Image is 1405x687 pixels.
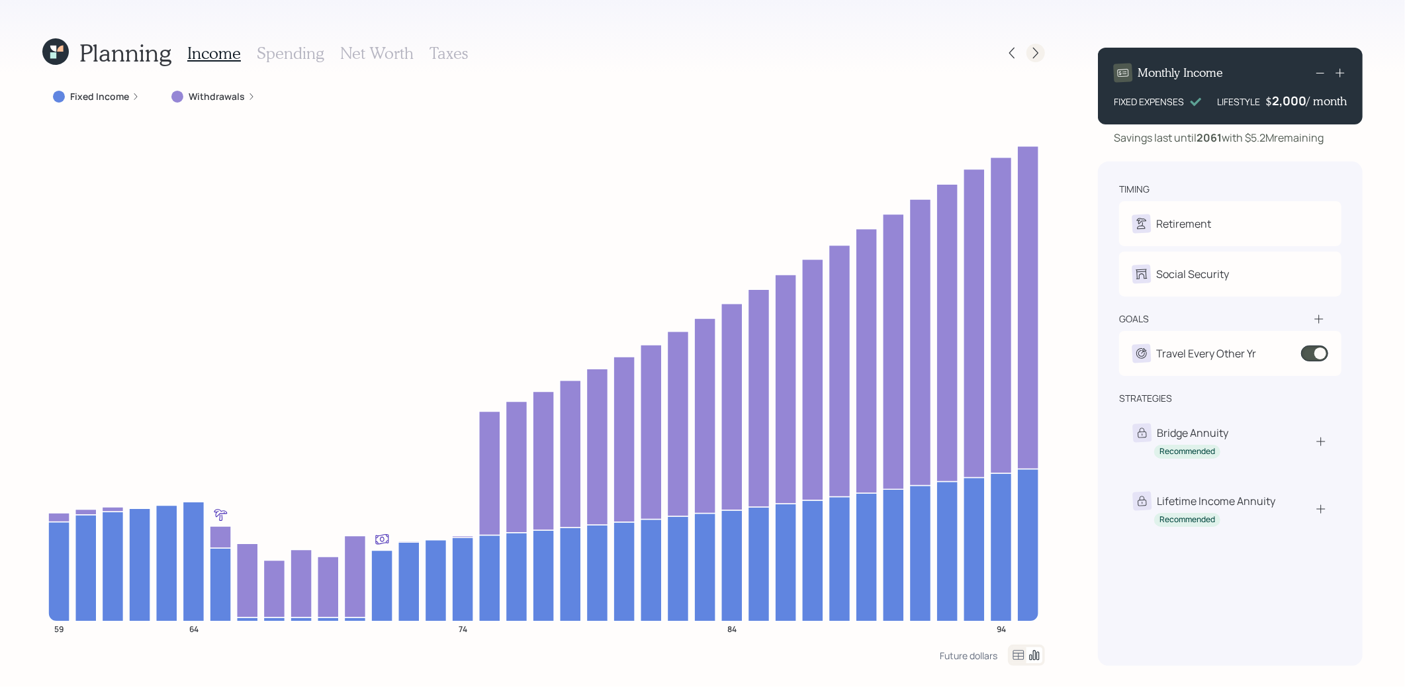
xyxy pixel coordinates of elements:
[1119,183,1150,196] div: timing
[1197,130,1222,145] b: 2061
[1119,392,1172,405] div: strategies
[1159,446,1215,457] div: Recommended
[1156,216,1211,232] div: Retirement
[1156,345,1256,361] div: Travel Every Other Yr
[1306,94,1347,109] h4: / month
[340,44,414,63] h3: Net Worth
[1272,93,1306,109] div: 2,000
[1265,94,1272,109] h4: $
[1159,514,1215,526] div: Recommended
[940,649,997,662] div: Future dollars
[54,623,64,635] tspan: 59
[459,623,467,635] tspan: 74
[79,38,171,67] h1: Planning
[1157,493,1275,509] div: Lifetime Income Annuity
[189,90,245,103] label: Withdrawals
[430,44,468,63] h3: Taxes
[70,90,129,103] label: Fixed Income
[997,623,1006,635] tspan: 94
[187,44,241,63] h3: Income
[1217,95,1260,109] div: LIFESTYLE
[1114,130,1324,146] div: Savings last until with $5.2M remaining
[1119,312,1149,326] div: goals
[1156,266,1229,282] div: Social Security
[189,623,199,635] tspan: 64
[1138,66,1223,80] h4: Monthly Income
[727,623,737,635] tspan: 84
[1157,425,1228,441] div: Bridge Annuity
[257,44,324,63] h3: Spending
[1114,95,1184,109] div: FIXED EXPENSES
